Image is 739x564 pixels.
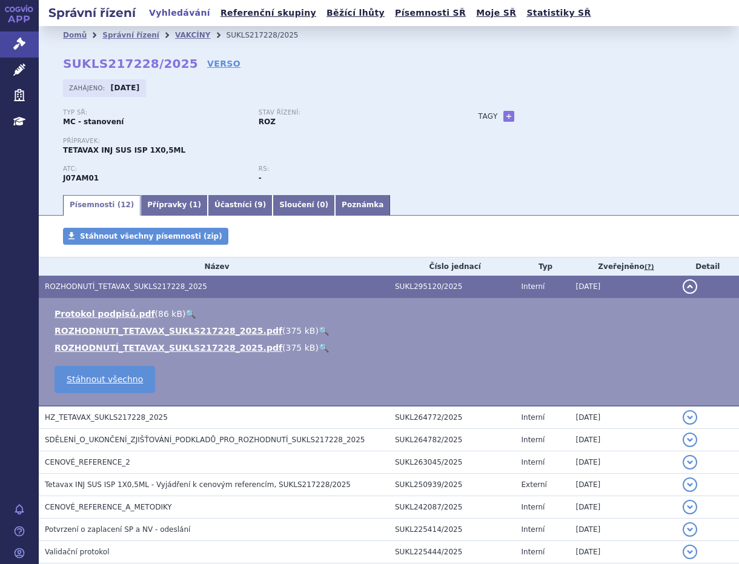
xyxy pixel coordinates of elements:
[319,343,329,353] a: 🔍
[389,406,515,429] td: SUKL264772/2025
[102,31,159,39] a: Správní řízení
[45,525,190,534] span: Potvrzení o zaplacení SP a NV - odeslání
[45,548,110,556] span: Validační protokol
[121,201,131,209] span: 12
[683,545,697,559] button: detail
[522,458,545,466] span: Interní
[63,174,99,182] strong: TETANOVÝ TOXOID
[145,5,214,21] a: Vyhledávání
[141,195,208,216] a: Přípravky (1)
[55,342,727,354] li: ( )
[389,276,515,298] td: SUKL295120/2025
[45,480,351,489] span: Tetavax INJ SUS ISP 1X0,5ML - Vyjádření k cenovým referencím, SUKLS217228/2025
[63,228,228,245] a: Stáhnout všechny písemnosti (zip)
[570,257,677,276] th: Zveřejněno
[522,503,545,511] span: Interní
[80,232,222,241] span: Stáhnout všechny písemnosti (zip)
[319,326,329,336] a: 🔍
[45,436,365,444] span: SDĚLENÍ_O_UKONČENÍ_ZJIŠŤOVÁNÍ_PODKLADŮ_PRO_ROZHODNUTÍ_SUKLS217228_2025
[677,257,739,276] th: Detail
[683,455,697,469] button: detail
[55,325,727,337] li: ( )
[389,496,515,519] td: SUKL242087/2025
[472,5,520,21] a: Moje SŘ
[208,195,273,216] a: Účastníci (9)
[45,282,207,291] span: ROZHODNUTÍ_TETAVAX_SUKLS217228_2025
[259,109,442,116] p: Stav řízení:
[570,519,677,541] td: [DATE]
[39,4,145,21] h2: Správní řízení
[111,84,140,92] strong: [DATE]
[207,58,240,70] a: VERSO
[193,201,197,209] span: 1
[39,257,389,276] th: Název
[389,541,515,563] td: SUKL225444/2025
[389,429,515,451] td: SUKL264782/2025
[522,436,545,444] span: Interní
[286,343,316,353] span: 375 kB
[683,410,697,425] button: detail
[185,309,196,319] a: 🔍
[45,503,172,511] span: CENOVÉ_REFERENCE_A_METODIKY
[570,496,677,519] td: [DATE]
[55,308,727,320] li: ( )
[286,326,316,336] span: 375 kB
[570,429,677,451] td: [DATE]
[683,500,697,514] button: detail
[227,26,314,44] li: SUKLS217228/2025
[63,146,185,154] span: TETAVAX INJ SUS ISP 1X0,5ML
[175,31,211,39] a: VAKCÍNY
[259,165,442,173] p: RS:
[55,326,282,336] a: ROZHODNUTI_TETAVAX_SUKLS217228_2025.pdf
[645,263,654,271] abbr: (?)
[522,480,547,489] span: Externí
[522,282,545,291] span: Interní
[391,5,469,21] a: Písemnosti SŘ
[45,413,168,422] span: HZ_TETAVAX_SUKLS217228_2025
[522,525,545,534] span: Interní
[683,522,697,537] button: detail
[683,279,697,294] button: detail
[389,451,515,474] td: SUKL263045/2025
[259,174,262,182] strong: -
[570,406,677,429] td: [DATE]
[259,118,276,126] strong: ROZ
[69,83,107,93] span: Zahájeno:
[55,343,282,353] a: ROZHODNUTÍ_TETAVAX_SUKLS217228_2025.pdf
[570,541,677,563] td: [DATE]
[63,56,198,71] strong: SUKLS217228/2025
[257,201,262,209] span: 9
[683,433,697,447] button: detail
[503,111,514,122] a: +
[389,474,515,496] td: SUKL250939/2025
[320,201,325,209] span: 0
[515,257,570,276] th: Typ
[158,309,182,319] span: 86 kB
[522,413,545,422] span: Interní
[522,548,545,556] span: Interní
[55,309,155,319] a: Protokol podpisů.pdf
[570,474,677,496] td: [DATE]
[389,519,515,541] td: SUKL225414/2025
[273,195,335,216] a: Sloučení (0)
[45,458,130,466] span: CENOVÉ_REFERENCE_2
[63,31,87,39] a: Domů
[63,109,247,116] p: Typ SŘ:
[63,165,247,173] p: ATC:
[683,477,697,492] button: detail
[479,109,498,124] h3: Tagy
[570,276,677,298] td: [DATE]
[63,118,124,126] strong: MC - stanovení
[63,138,454,145] p: Přípravek:
[63,195,141,216] a: Písemnosti (12)
[217,5,320,21] a: Referenční skupiny
[323,5,388,21] a: Běžící lhůty
[389,257,515,276] th: Číslo jednací
[335,195,390,216] a: Poznámka
[570,451,677,474] td: [DATE]
[523,5,594,21] a: Statistiky SŘ
[55,366,155,393] a: Stáhnout všechno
